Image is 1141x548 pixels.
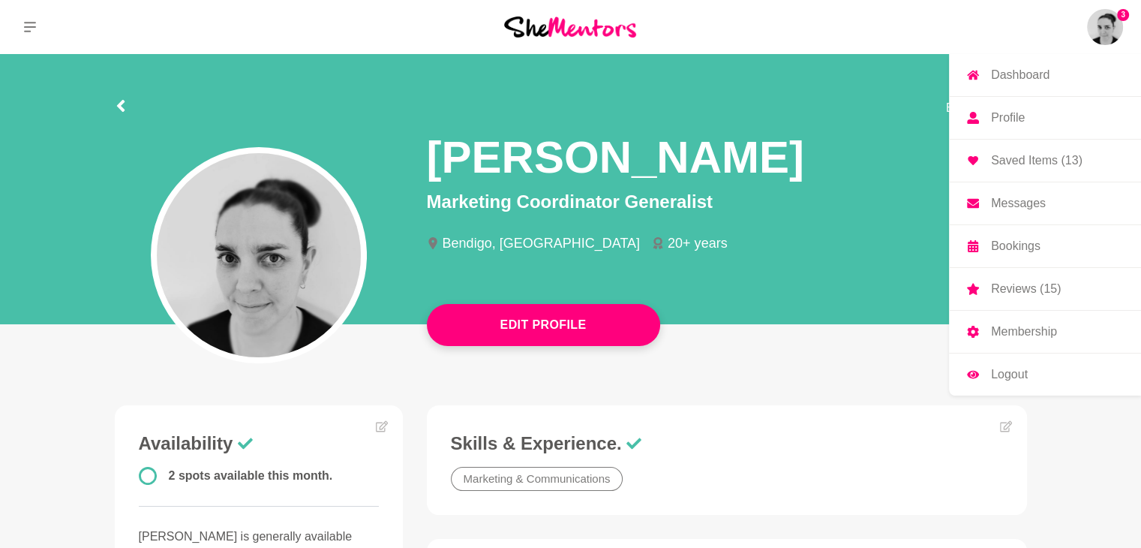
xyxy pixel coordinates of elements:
h3: Availability [139,432,379,455]
img: Erin [1087,9,1123,45]
a: Profile [949,97,1141,139]
h1: [PERSON_NAME] [427,129,804,185]
li: 20+ years [652,236,740,250]
a: Erin3DashboardProfileSaved Items (13)MessagesBookingsReviews (15)MembershipLogout [1087,9,1123,45]
a: Saved Items (13) [949,140,1141,182]
a: Dashboard [949,54,1141,96]
span: 2 spots available this month. [169,469,333,482]
h3: Skills & Experience. [451,432,1003,455]
p: Bookings [991,240,1040,252]
p: Dashboard [991,69,1049,81]
a: Bookings [949,225,1141,267]
a: Messages [949,182,1141,224]
p: Saved Items (13) [991,155,1082,167]
p: Profile [991,112,1025,124]
a: Reviews (15) [949,268,1141,310]
span: 3 [1117,9,1129,21]
li: Bendigo, [GEOGRAPHIC_DATA] [427,236,652,250]
p: Logout [991,369,1028,381]
span: Edit profile [946,99,1003,117]
p: Marketing Coordinator Generalist [427,188,1027,215]
p: Membership [991,326,1057,338]
button: Edit Profile [427,304,660,346]
p: Reviews (15) [991,283,1061,295]
p: Messages [991,197,1046,209]
img: She Mentors Logo [504,17,636,37]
